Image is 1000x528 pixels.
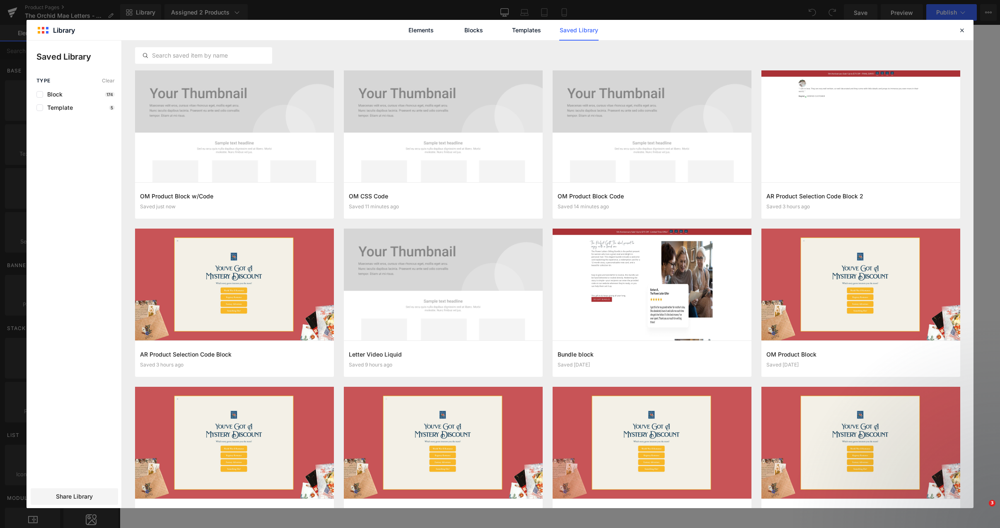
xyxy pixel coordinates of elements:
div: Saved [DATE] [558,362,746,368]
span: Clear [102,78,115,84]
div: Saved 3 hours ago [140,362,329,368]
div: Saved 11 minutes ago [349,204,538,210]
span: Share Library [56,492,93,501]
h3: Letter Video Liquid [349,350,538,359]
h3: OM Product Block Code [558,192,746,200]
p: Saved Library [36,51,121,63]
a: Elements [401,20,441,41]
span: Template [43,104,73,111]
span: Block [43,91,63,98]
h3: OM Product Block [766,350,955,359]
p: 174 [105,92,115,97]
span: Type [36,78,51,84]
div: Saved 9 hours ago [349,362,538,368]
div: Saved just now [140,204,329,210]
h3: OM Product Block w/Code [140,192,329,200]
a: Blocks [454,20,493,41]
input: Search saved item by name [135,51,272,60]
h3: AR Product Selection Code Block [140,350,329,359]
h3: AR Product Selection Code Block 2 [766,192,955,200]
h3: OM CSS Code [349,192,538,200]
iframe: Intercom live chat [972,500,992,520]
p: 5 [109,105,115,110]
a: Saved Library [559,20,599,41]
span: 3 [989,500,995,506]
div: Saved 3 hours ago [766,204,955,210]
h3: Bundle block [558,350,746,359]
div: Saved [DATE] [766,362,955,368]
div: Saved 14 minutes ago [558,204,746,210]
a: Templates [507,20,546,41]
